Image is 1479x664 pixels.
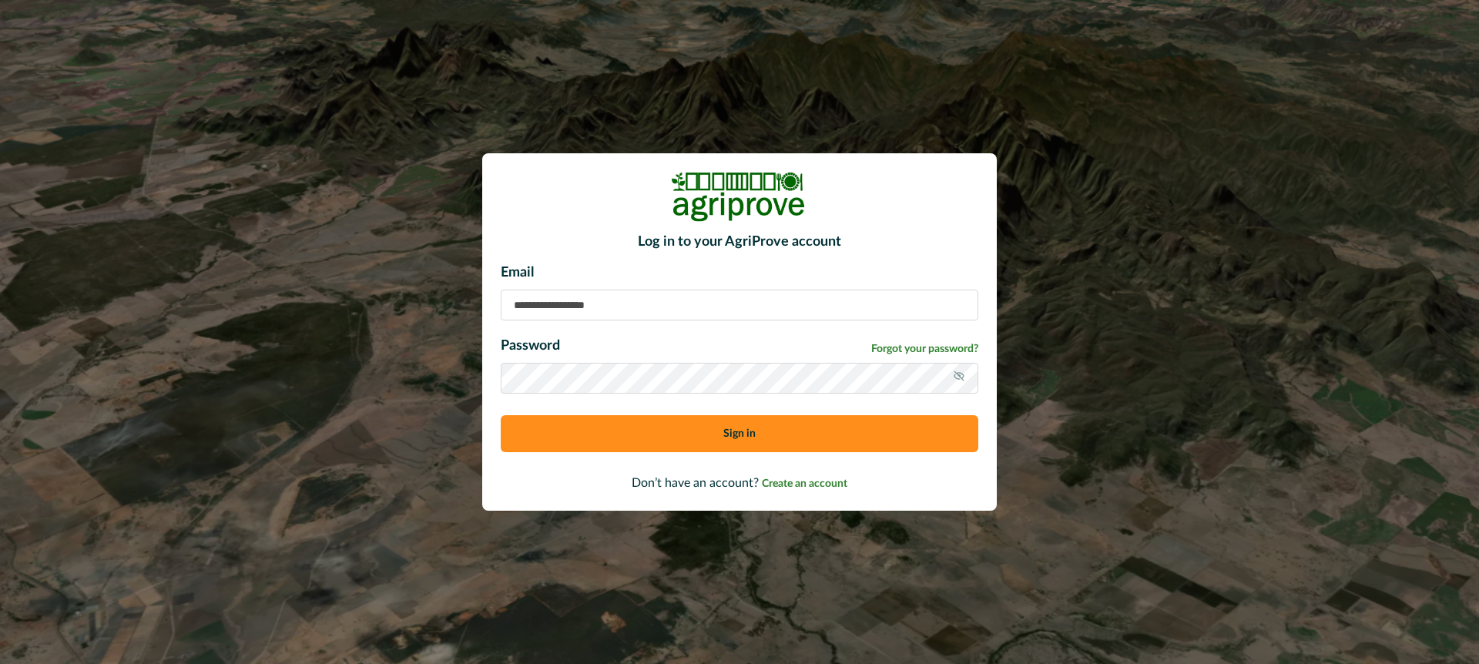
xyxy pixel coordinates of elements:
[501,336,560,357] p: Password
[501,263,978,283] p: Email
[501,415,978,452] button: Sign in
[762,478,847,489] span: Create an account
[871,341,978,357] a: Forgot your password?
[501,234,978,251] h2: Log in to your AgriProve account
[501,474,978,492] p: Don’t have an account?
[670,172,809,222] img: Logo Image
[762,477,847,489] a: Create an account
